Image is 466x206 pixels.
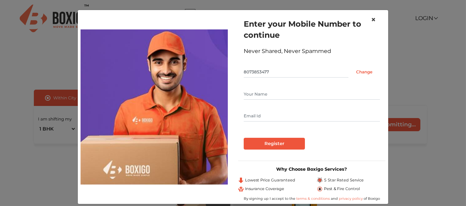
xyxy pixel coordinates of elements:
img: relocation-img [81,29,228,185]
h1: Enter your Mobile Number to continue [244,18,380,41]
input: Change [348,66,380,78]
span: Insurance Coverage [245,186,284,192]
h3: Why Choose Boxigo Services? [238,167,385,172]
input: Mobile No [244,66,348,78]
a: privacy policy [338,196,364,201]
input: Your Name [244,89,380,100]
button: Close [365,10,381,29]
div: By signing up I accept to the and of Boxigo [238,196,385,201]
div: Never Shared, Never Spammed [244,47,380,55]
span: 5 Star Rated Service [324,177,364,183]
span: Lowest Price Guaranteed [245,177,295,183]
span: × [371,15,376,25]
input: Register [244,138,305,150]
a: terms & conditions [296,196,331,201]
span: Pest & Fire Control [324,186,360,192]
input: Email Id [244,110,380,122]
